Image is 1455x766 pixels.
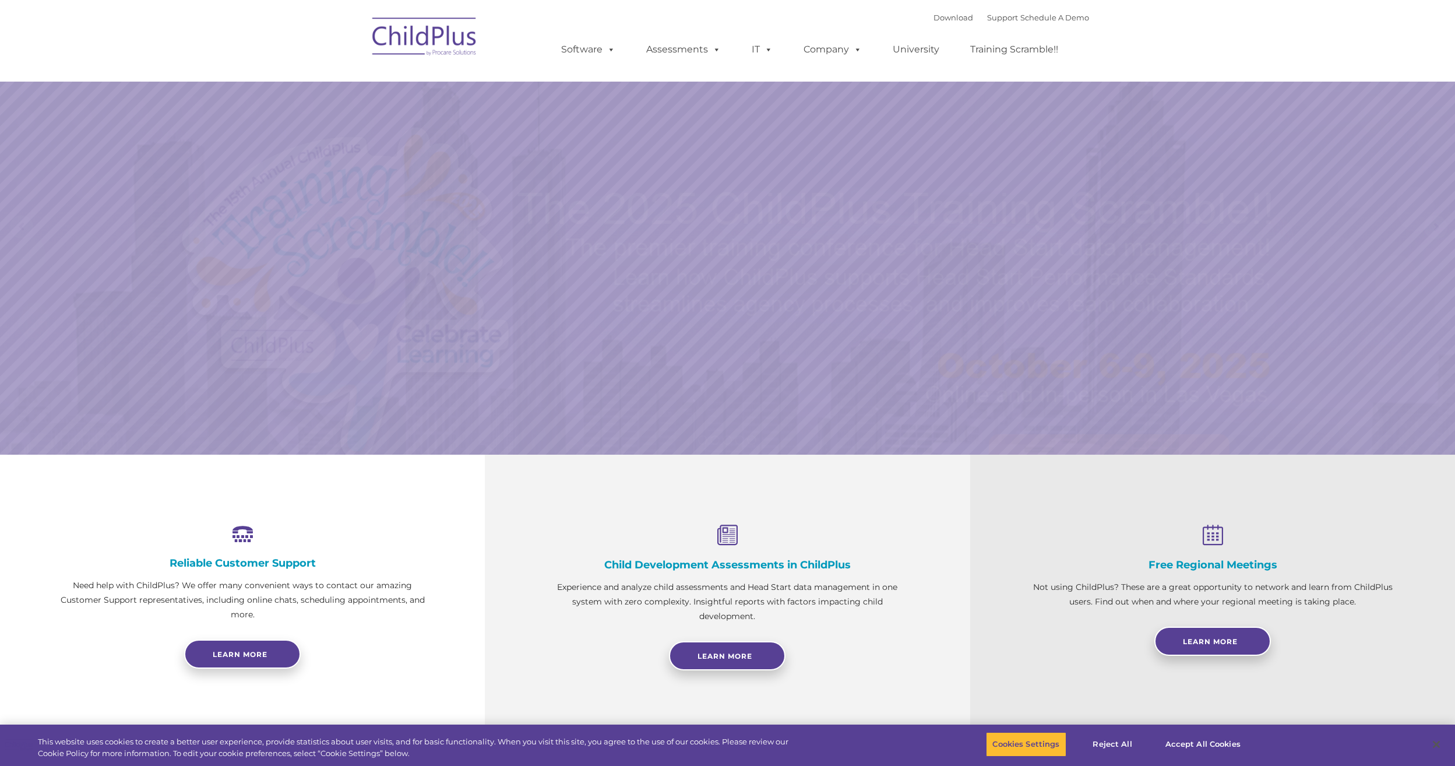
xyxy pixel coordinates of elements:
h4: Reliable Customer Support [58,557,427,570]
h4: Child Development Assessments in ChildPlus [543,558,911,571]
a: Software [549,38,627,61]
a: Support [987,13,1018,22]
button: Cookies Settings [986,732,1066,757]
a: Learn More [989,434,1229,499]
button: Accept All Cookies [1159,732,1247,757]
a: Company [792,38,873,61]
span: Learn More [1183,637,1238,646]
span: Learn more [213,650,267,659]
a: IT [740,38,784,61]
div: This website uses cookies to create a better user experience, provide statistics about user visit... [38,736,800,759]
p: Not using ChildPlus? These are a great opportunity to network and learn from ChildPlus users. Fin... [1028,580,1397,609]
p: Experience and analyze child assessments and Head Start data management in one system with zero c... [543,580,911,624]
img: ChildPlus by Procare Solutions [367,9,483,68]
a: Training Scramble!! [959,38,1070,61]
button: Reject All [1076,732,1149,757]
button: Close [1424,732,1449,757]
span: Learn More [697,652,752,660]
h4: Free Regional Meetings [1028,558,1397,571]
a: Download [933,13,973,22]
a: Learn more [184,639,301,669]
a: Schedule A Demo [1020,13,1089,22]
p: Need help with ChildPlus? We offer many convenient ways to contact our amazing Customer Support r... [58,578,427,622]
font: | [933,13,1089,22]
a: Learn More [1154,627,1271,656]
a: University [881,38,951,61]
a: Learn More [669,641,785,670]
a: Assessments [635,38,732,61]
